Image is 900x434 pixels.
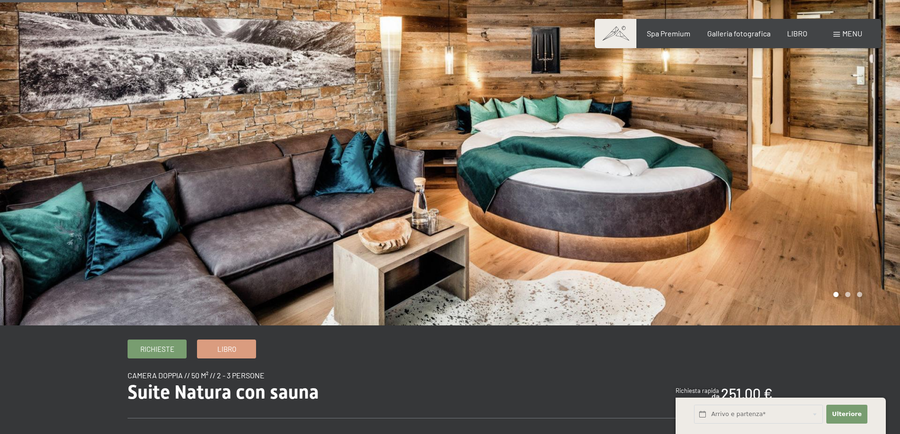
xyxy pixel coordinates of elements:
[721,385,772,402] font: 251,00 €
[707,29,771,38] a: Galleria fotografica
[826,405,867,424] button: Ulteriore
[832,410,862,417] font: Ulteriore
[128,381,319,403] font: Suite Natura con sauna
[217,345,236,353] font: Libro
[647,29,690,38] a: Spa Premium
[676,387,719,394] font: Richiesta rapida
[128,340,186,358] a: Richieste
[128,371,265,380] font: Camera doppia // 50 m² // 2 - 3 persone
[842,29,862,38] font: menu
[197,340,256,358] a: Libro
[140,345,174,353] font: Richieste
[787,29,807,38] a: LIBRO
